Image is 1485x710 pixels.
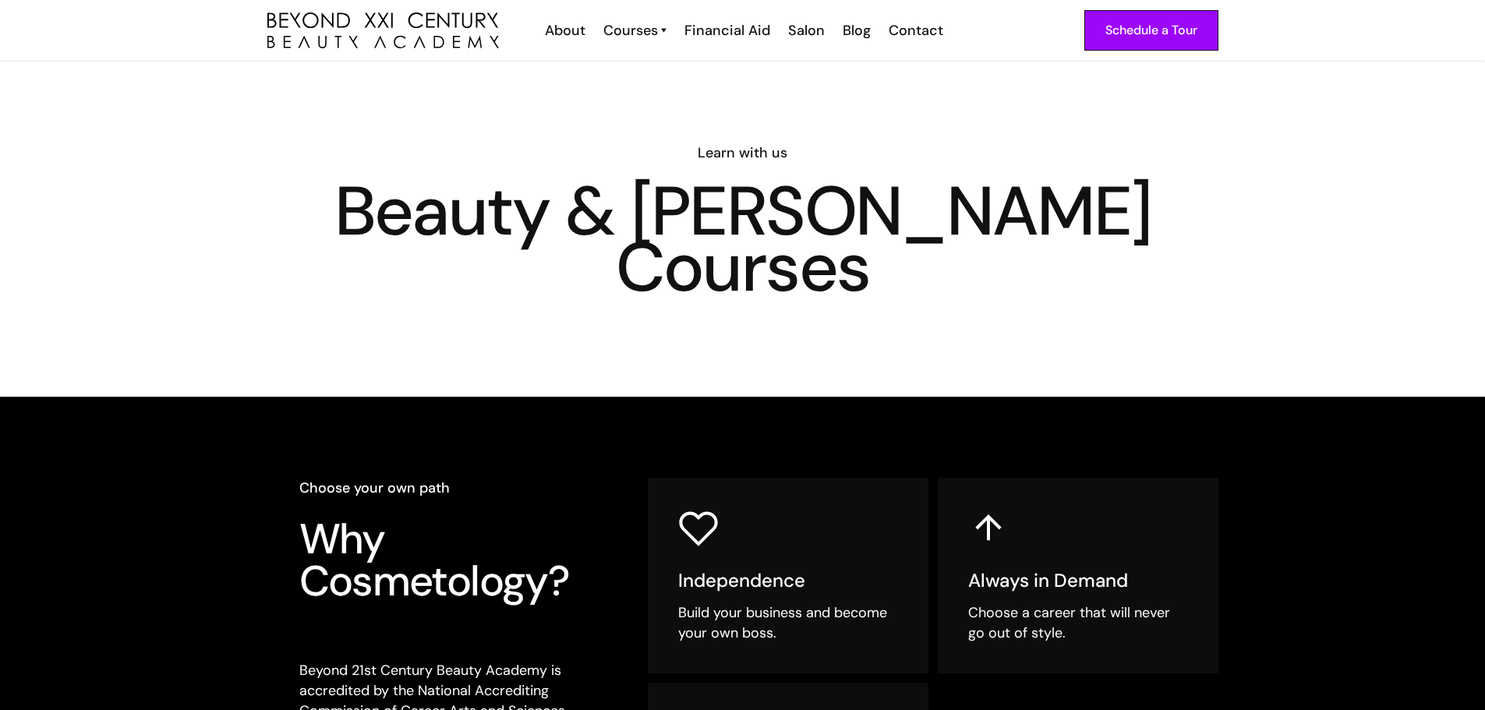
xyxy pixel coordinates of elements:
[968,508,1009,549] img: up arrow
[299,478,603,498] h6: Choose your own path
[678,602,898,643] div: Build your business and become your own boss.
[879,20,951,41] a: Contact
[678,569,898,592] h5: Independence
[267,143,1218,163] h6: Learn with us
[684,20,770,41] div: Financial Aid
[833,20,879,41] a: Blog
[299,518,603,602] h3: Why Cosmetology?
[788,20,825,41] div: Salon
[968,569,1188,592] h5: Always in Demand
[1084,10,1218,51] a: Schedule a Tour
[267,12,499,49] img: beyond 21st century beauty academy logo
[968,602,1188,643] div: Choose a career that will never go out of style.
[889,20,943,41] div: Contact
[678,508,719,549] img: heart icon
[843,20,871,41] div: Blog
[535,20,593,41] a: About
[778,20,833,41] a: Salon
[545,20,585,41] div: About
[1105,20,1197,41] div: Schedule a Tour
[603,20,658,41] div: Courses
[267,183,1218,295] h1: Beauty & [PERSON_NAME] Courses
[674,20,778,41] a: Financial Aid
[267,12,499,49] a: home
[603,20,666,41] a: Courses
